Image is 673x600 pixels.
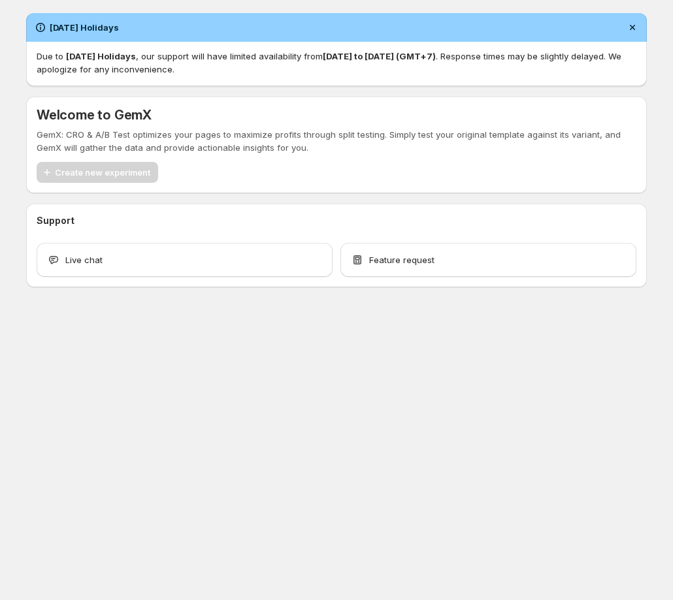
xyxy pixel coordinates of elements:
[50,21,119,34] h2: [DATE] Holidays
[37,107,636,123] h5: Welcome to GemX
[37,50,636,76] p: Due to , our support will have limited availability from . Response times may be slightly delayed...
[37,214,74,227] h3: Support
[323,51,436,61] strong: [DATE] to [DATE] (GMT+7)
[623,18,642,37] button: Dismiss notification
[66,51,136,61] strong: [DATE] Holidays
[37,128,636,154] p: GemX: CRO & A/B Test optimizes your pages to maximize profits through split testing. Simply test ...
[369,253,435,266] span: Feature request
[65,253,103,266] span: Live chat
